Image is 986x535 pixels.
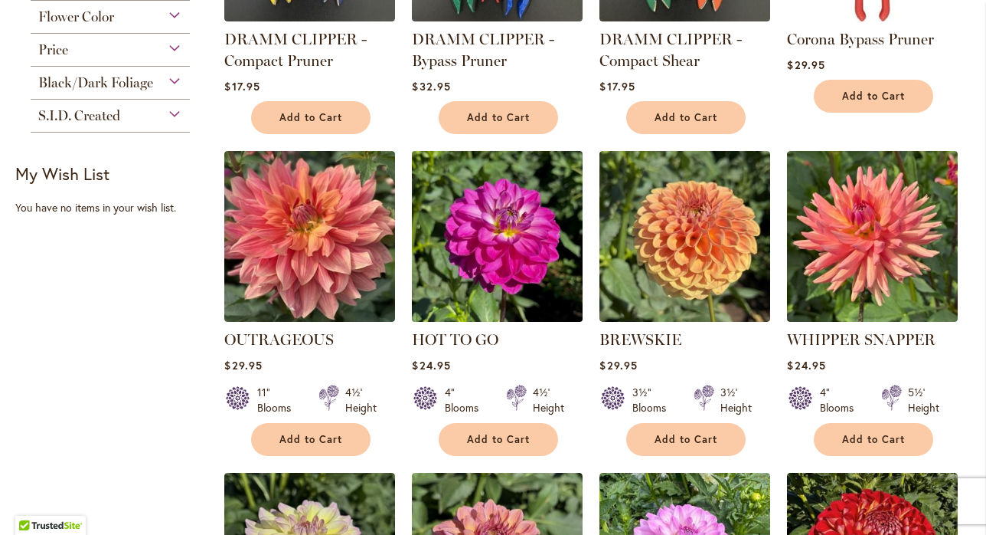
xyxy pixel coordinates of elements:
[842,433,905,446] span: Add to Cart
[787,57,824,72] span: $29.95
[15,200,214,215] div: You have no items in your wish list.
[599,330,681,349] a: BREWSKIE
[279,111,342,124] span: Add to Cart
[599,79,635,94] span: $17.95
[814,423,933,456] button: Add to Cart
[599,10,770,25] a: DRAMM CLIPPER - Compact Shear
[599,310,770,325] a: BREWSKIE
[720,385,752,415] div: 3½' Height
[787,310,958,325] a: WHIPPER SNAPPER
[445,385,488,415] div: 4" Blooms
[224,330,334,349] a: OUTRAGEOUS
[467,111,530,124] span: Add to Cart
[257,385,300,415] div: 11" Blooms
[820,385,863,415] div: 4" Blooms
[412,30,554,70] a: DRAMM CLIPPER - Bypass Pruner
[412,310,583,325] a: HOT TO GO
[224,30,367,70] a: DRAMM CLIPPER - Compact Pruner
[11,481,54,524] iframe: Launch Accessibility Center
[412,330,498,349] a: HOT TO GO
[908,385,939,415] div: 5½' Height
[787,10,958,25] a: Corona Bypass Pruner
[412,79,450,94] span: $32.95
[15,162,109,185] strong: My Wish List
[599,30,742,70] a: DRAMM CLIPPER - Compact Shear
[38,74,153,91] span: Black/Dark Foliage
[533,385,564,415] div: 4½' Height
[439,101,558,134] button: Add to Cart
[787,30,934,48] a: Corona Bypass Pruner
[251,423,371,456] button: Add to Cart
[412,358,450,373] span: $24.95
[787,151,958,322] img: WHIPPER SNAPPER
[38,41,68,58] span: Price
[251,101,371,134] button: Add to Cart
[224,79,260,94] span: $17.95
[599,151,770,322] img: BREWSKIE
[38,107,120,124] span: S.I.D. Created
[224,10,395,25] a: DRAMM CLIPPER - Compact Pruner
[224,358,262,373] span: $29.95
[38,8,114,25] span: Flower Color
[655,111,717,124] span: Add to Cart
[655,433,717,446] span: Add to Cart
[787,358,825,373] span: $24.95
[626,423,746,456] button: Add to Cart
[345,385,377,415] div: 4½' Height
[599,358,637,373] span: $29.95
[279,433,342,446] span: Add to Cart
[412,10,583,25] a: DRAMM CLIPPER - Bypass Pruner
[787,330,935,349] a: WHIPPER SNAPPER
[632,385,675,415] div: 3½" Blooms
[842,90,905,103] span: Add to Cart
[224,151,395,322] img: OUTRAGEOUS
[224,310,395,325] a: OUTRAGEOUS
[814,80,933,113] button: Add to Cart
[439,423,558,456] button: Add to Cart
[408,146,587,326] img: HOT TO GO
[467,433,530,446] span: Add to Cart
[626,101,746,134] button: Add to Cart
